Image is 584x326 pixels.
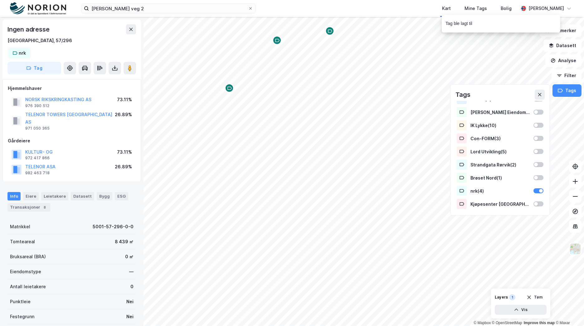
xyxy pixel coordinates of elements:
div: [PERSON_NAME] [528,5,564,12]
div: Con-FORM ( 3 ) [470,136,530,141]
div: Ingen adresse [7,24,51,34]
a: OpenStreetMap [492,321,522,325]
div: Gårdeiere [8,137,136,145]
div: Map marker [325,26,334,36]
button: Vis [495,305,547,315]
div: 8 439 ㎡ [115,238,134,245]
div: Transaksjoner [7,203,50,212]
div: Kart [442,5,451,12]
div: Bygg [97,192,112,200]
div: Datasett [71,192,94,200]
div: 73.11% [117,148,132,156]
button: Datasett [543,39,582,52]
div: Bolig [501,5,512,12]
div: nrk ( 4 ) [470,188,530,194]
div: 0 [130,283,134,290]
div: Tag ble lagt til [445,20,472,27]
button: Analyse [545,54,582,67]
div: Nei [126,313,134,320]
div: Map marker [225,83,234,93]
div: 0 ㎡ [125,253,134,260]
div: 982 463 718 [25,170,50,175]
div: Hjemmelshaver [8,85,136,92]
div: Strandgata Rørvik ( 2 ) [470,162,530,167]
div: 5001-57-296-0-0 [93,223,134,230]
div: Punktleie [10,298,31,305]
div: Info [7,192,21,200]
div: Mine Tags [465,5,487,12]
div: 972 417 866 [25,156,50,161]
div: Kjøpesenter [GEOGRAPHIC_DATA] ( 4 ) [470,201,530,207]
a: Improve this map [524,321,555,325]
div: [PERSON_NAME] Eiendom ( 12 ) [470,110,530,115]
div: nrk [19,49,26,57]
button: Tags [552,84,582,97]
div: ESG [115,192,128,200]
div: 26.89% [115,111,132,118]
div: Brøset Nord ( 1 ) [470,175,530,180]
div: Matrikkel [10,223,30,230]
div: 976 390 512 [25,103,49,108]
div: — [129,268,134,275]
iframe: Chat Widget [553,296,584,326]
div: Kontrollprogram for chat [553,296,584,326]
div: Eiendomstype [10,268,41,275]
div: Tomteareal [10,238,35,245]
div: Leietakere [41,192,68,200]
div: 1 [509,294,515,300]
div: Antall leietakere [10,283,46,290]
div: 26.89% [115,163,132,170]
div: Bruksareal (BRA) [10,253,46,260]
img: norion-logo.80e7a08dc31c2e691866.png [10,2,66,15]
div: 971 050 365 [25,126,50,131]
div: Lord Utvikling ( 5 ) [470,149,530,154]
div: 8 [41,204,48,210]
div: Layers [495,295,508,300]
button: Filter [552,69,582,82]
button: Tag [7,62,61,74]
div: IK Lykke ( 10 ) [470,123,530,128]
div: Map marker [272,36,282,45]
div: 73.11% [117,96,132,103]
div: Festegrunn [10,313,34,320]
div: Eiere [23,192,39,200]
div: Tags [455,90,470,100]
div: [GEOGRAPHIC_DATA], 57/296 [7,37,72,44]
button: Tøm [523,292,547,302]
div: Nei [126,298,134,305]
input: Søk på adresse, matrikkel, gårdeiere, leietakere eller personer [89,4,248,13]
img: Z [569,243,581,255]
a: Mapbox [474,321,491,325]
